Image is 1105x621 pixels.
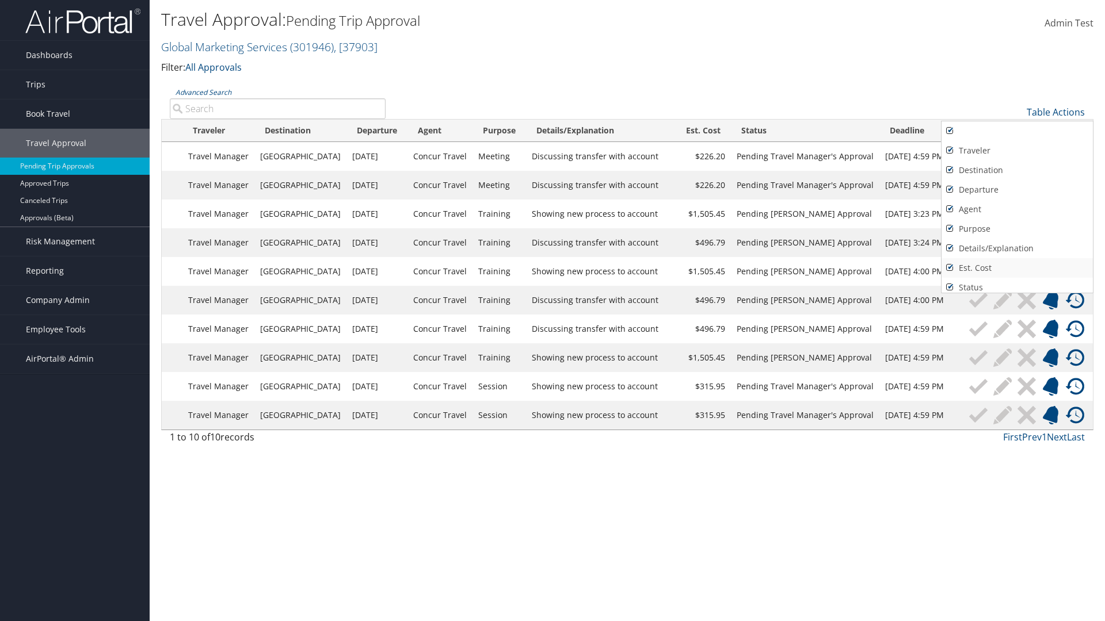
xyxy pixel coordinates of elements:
span: Company Admin [26,286,90,315]
span: Travel Approval [26,129,86,158]
span: Book Travel [26,99,70,128]
a: Details/Explanation [942,239,1093,258]
img: airportal-logo.png [25,7,140,34]
a: Traveler [942,141,1093,160]
span: Dashboards [26,41,73,70]
a: Purpose [942,219,1093,239]
span: Employee Tools [26,315,86,344]
a: Departure [942,180,1093,200]
span: Risk Management [26,227,95,256]
a: Destination [942,160,1093,180]
span: AirPortal® Admin [26,344,94,373]
span: Trips [26,70,45,99]
span: Reporting [26,256,64,285]
a: Agent [942,200,1093,219]
a: Status [942,278,1093,297]
a: Est. Cost [942,258,1093,278]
